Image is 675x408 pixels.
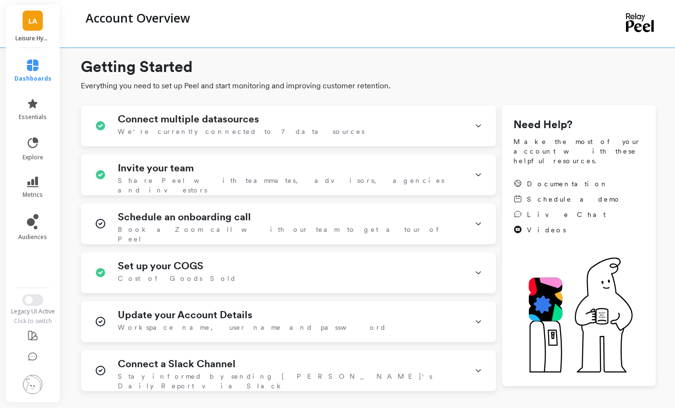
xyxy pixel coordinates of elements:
[81,55,656,78] h1: Getting Started
[5,308,61,315] div: Legacy UI Active
[81,80,656,92] span: Everything you need to set up Peel and start monitoring and improving customer retention.
[23,191,43,199] span: metrics
[118,358,236,370] h1: Connect a Slack Channel
[513,179,621,189] a: Documentation
[118,309,252,321] h1: Update your Account Details
[513,225,621,235] a: Videos
[118,211,251,223] h1: Schedule an onboarding call
[15,35,50,42] p: Leisure Hydration - Amazon
[513,194,621,204] a: Schedule a demo
[513,137,644,166] span: Make the most of your account with these helpful resources.
[118,113,259,125] h1: Connect multiple datasources
[527,179,609,189] span: Documentation
[86,10,190,26] p: Account Overview
[513,117,644,133] h1: Need Help?
[118,162,194,174] h1: Invite your team
[18,233,47,241] span: audiences
[23,154,43,161] span: explore
[118,260,203,272] h1: Set up your COGS
[5,317,61,325] div: Click to switch
[527,210,606,219] span: Live Chat
[118,225,463,244] span: Book a Zoom call with our team to get a tour of Peel
[22,294,43,306] button: Switch to New UI
[118,274,237,283] span: Cost of Goods Sold
[19,113,47,121] span: essentials
[118,176,463,195] span: Share Peel with teammates, advisors, agencies and investors
[527,225,566,235] span: Videos
[527,194,621,204] span: Schedule a demo
[118,323,387,332] span: Workspace name, user name and password
[14,75,51,83] span: dashboards
[118,127,364,136] span: We're currently connected to 7 data sources
[23,375,42,394] img: profile picture
[28,15,37,26] span: LA
[118,372,463,391] span: Stay informed by sending [PERSON_NAME]'s Daily Report via Slack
